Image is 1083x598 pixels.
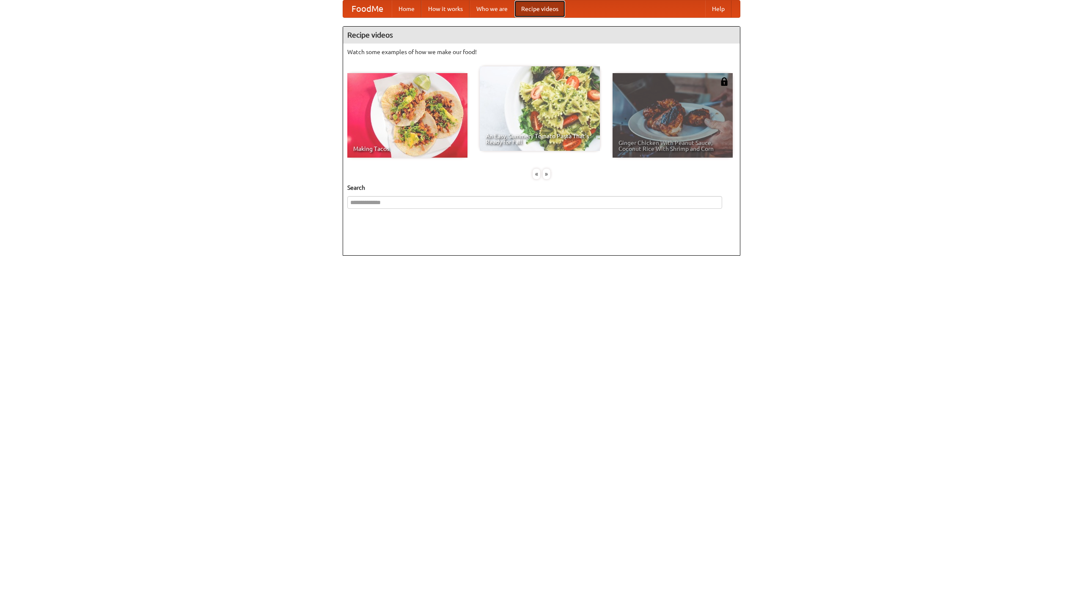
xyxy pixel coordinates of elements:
a: Making Tacos [347,73,467,158]
div: « [533,169,540,179]
a: Recipe videos [514,0,565,17]
a: An Easy, Summery Tomato Pasta That's Ready for Fall [480,66,600,151]
img: 483408.png [720,77,728,86]
a: Who we are [470,0,514,17]
span: Making Tacos [353,146,462,152]
div: » [543,169,550,179]
a: How it works [421,0,470,17]
a: Home [392,0,421,17]
a: Help [705,0,731,17]
h5: Search [347,183,736,192]
p: Watch some examples of how we make our food! [347,48,736,56]
a: FoodMe [343,0,392,17]
h4: Recipe videos [343,27,740,44]
span: An Easy, Summery Tomato Pasta That's Ready for Fall [486,133,594,145]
